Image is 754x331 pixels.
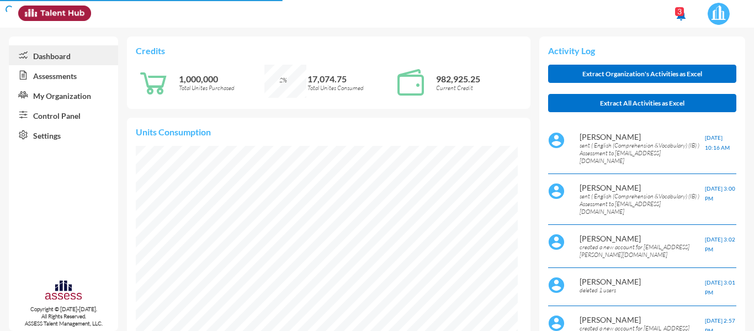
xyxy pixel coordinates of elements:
img: default%20profile%20image.svg [548,132,565,149]
p: 1,000,000 [179,73,264,84]
p: Copyright © [DATE]-[DATE]. All Rights Reserved. ASSESS Talent Management, LLC. [9,306,118,327]
p: Units Consumption [136,127,521,137]
p: 17,074.75 [307,73,393,84]
mat-icon: notifications [675,8,688,22]
p: Current Credit [436,84,522,92]
img: default%20profile%20image.svg [548,277,565,293]
span: [DATE] 3:00 PM [705,185,735,202]
a: Control Panel [9,105,118,125]
p: [PERSON_NAME] [580,132,705,141]
p: sent ( English (Comprehension &Vocabulary) (IB) ) Assessment to [EMAIL_ADDRESS][DOMAIN_NAME] [580,192,705,216]
span: [DATE] 3:01 PM [705,279,735,296]
a: Dashboard [9,45,118,65]
p: Total Unites Consumed [307,84,393,92]
p: [PERSON_NAME] [580,234,705,243]
p: [PERSON_NAME] [580,183,705,192]
a: My Organization [9,85,118,105]
p: [PERSON_NAME] [580,277,705,286]
a: Settings [9,125,118,145]
button: Extract All Activities as Excel [548,94,736,112]
p: 982,925.25 [436,73,522,84]
span: [DATE] 10:16 AM [705,134,730,151]
span: [DATE] 3:02 PM [705,236,735,253]
p: deleted 1 users [580,286,705,294]
img: assesscompany-logo.png [44,279,82,303]
a: Assessments [9,65,118,85]
p: Activity Log [548,45,736,56]
p: [PERSON_NAME] [580,315,705,324]
p: sent ( English (Comprehension &Vocabulary) (IB) ) Assessment to [EMAIL_ADDRESS][DOMAIN_NAME] [580,141,705,165]
img: default%20profile%20image.svg [548,234,565,250]
div: 3 [675,7,684,16]
p: Credits [136,45,521,56]
p: Total Unites Purchased [179,84,264,92]
img: default%20profile%20image.svg [548,183,565,199]
p: created a new account for [EMAIL_ADDRESS][PERSON_NAME][DOMAIN_NAME] [580,243,705,259]
span: 2% [279,76,287,84]
button: Extract Organization's Activities as Excel [548,65,736,83]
